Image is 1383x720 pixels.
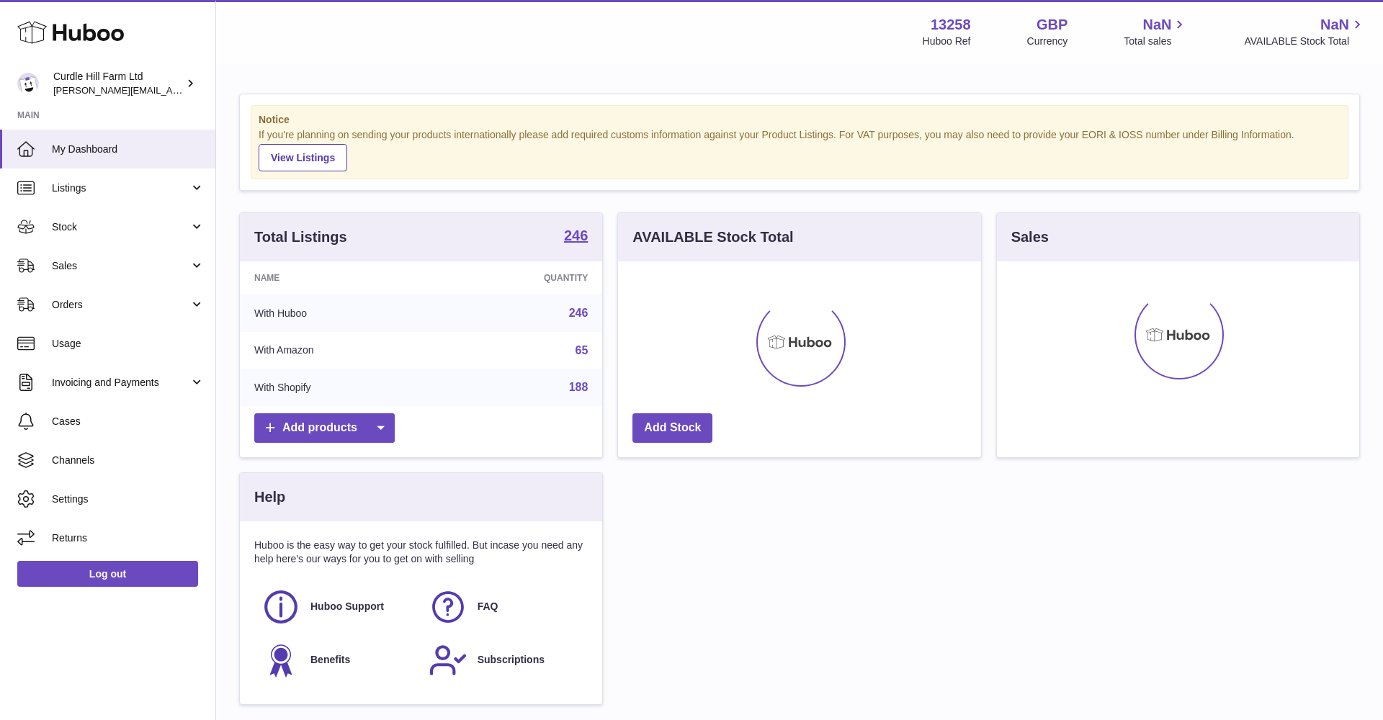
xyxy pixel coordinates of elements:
strong: 13258 [931,15,971,35]
span: FAQ [478,600,498,613]
a: 246 [564,228,588,246]
a: NaN Total sales [1124,15,1188,48]
span: Channels [52,454,205,467]
a: Add Stock [632,413,712,443]
span: Huboo Support [310,600,384,613]
span: AVAILABLE Stock Total [1244,35,1366,48]
th: Quantity [438,261,602,294]
a: Benefits [261,641,414,680]
span: Orders [52,298,189,312]
h3: Total Listings [254,228,347,247]
h3: Help [254,487,285,507]
span: Returns [52,531,205,545]
span: [PERSON_NAME][EMAIL_ADDRESS][DOMAIN_NAME] [53,84,289,96]
div: Curdle Hill Farm Ltd [53,70,183,97]
h3: AVAILABLE Stock Total [632,228,793,247]
img: miranda@diddlysquatfarmshop.com [17,73,39,94]
strong: 246 [564,228,588,243]
span: Listings [52,181,189,195]
a: 246 [569,307,588,319]
strong: GBP [1037,15,1068,35]
th: Name [240,261,438,294]
div: Currency [1027,35,1068,48]
td: With Shopify [240,369,438,406]
span: Subscriptions [478,653,545,667]
a: 65 [576,344,588,356]
div: If you're planning on sending your products internationally please add required customs informati... [259,128,1341,171]
a: Subscriptions [429,641,581,680]
h3: Sales [1011,228,1049,247]
span: Settings [52,492,205,506]
p: Huboo is the easy way to get your stock fulfilled. But incase you need any help here's our ways f... [254,539,588,566]
strong: Notice [259,113,1341,127]
span: Benefits [310,653,350,667]
span: Sales [52,259,189,273]
span: Invoicing and Payments [52,376,189,390]
span: NaN [1142,15,1171,35]
span: NaN [1320,15,1349,35]
a: View Listings [259,144,347,171]
span: Cases [52,415,205,428]
a: Log out [17,561,198,587]
div: Huboo Ref [923,35,971,48]
span: My Dashboard [52,143,205,156]
a: FAQ [429,588,581,626]
span: Stock [52,220,189,234]
span: Usage [52,337,205,351]
a: Huboo Support [261,588,414,626]
span: Total sales [1124,35,1188,48]
a: NaN AVAILABLE Stock Total [1244,15,1366,48]
td: With Huboo [240,294,438,332]
a: 188 [569,381,588,393]
a: Add products [254,413,395,443]
td: With Amazon [240,332,438,369]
